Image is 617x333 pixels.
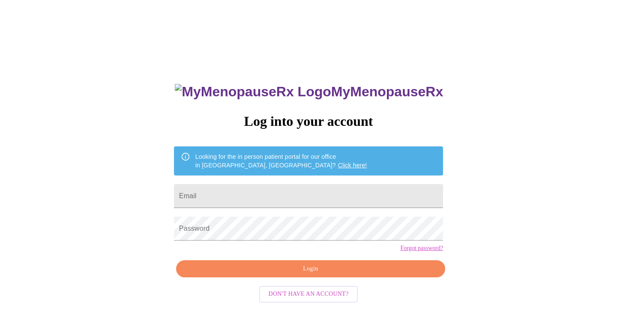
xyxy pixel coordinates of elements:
[400,245,443,252] a: Forgot password?
[176,260,445,278] button: Login
[175,84,331,100] img: MyMenopauseRx Logo
[259,286,358,303] button: Don't have an account?
[269,289,349,300] span: Don't have an account?
[257,290,360,297] a: Don't have an account?
[186,264,435,274] span: Login
[338,162,367,169] a: Click here!
[195,149,367,173] div: Looking for the in person patient portal for our office in [GEOGRAPHIC_DATA], [GEOGRAPHIC_DATA]?
[175,84,443,100] h3: MyMenopauseRx
[174,113,443,129] h3: Log into your account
